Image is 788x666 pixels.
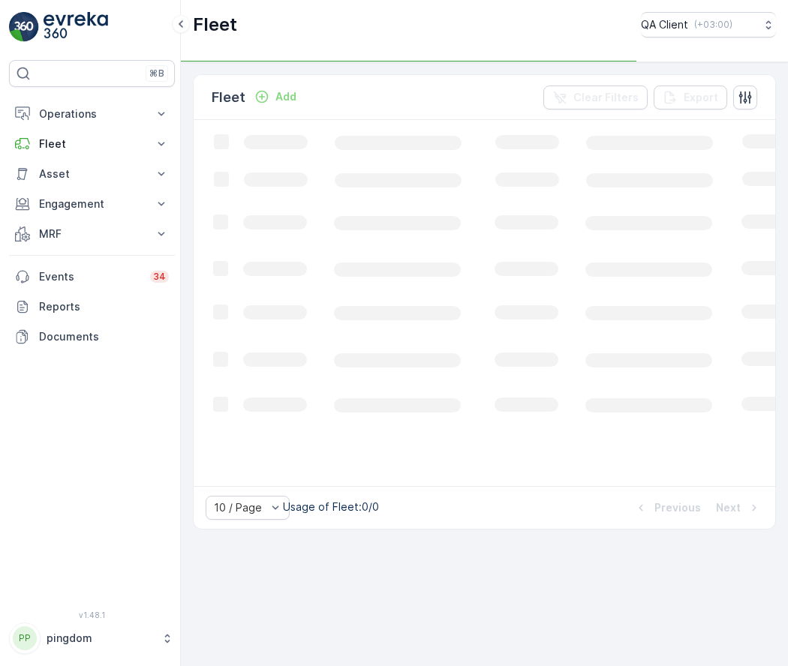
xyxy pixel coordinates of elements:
[9,129,175,159] button: Fleet
[248,88,302,106] button: Add
[275,89,296,104] p: Add
[13,626,37,650] div: PP
[39,106,145,121] p: Operations
[641,12,776,37] button: QA Client(+03:00)
[283,499,379,514] p: Usage of Fleet : 0/0
[714,499,763,517] button: Next
[716,500,741,515] p: Next
[9,610,175,619] span: v 1.48.1
[9,292,175,322] a: Reports
[39,196,145,211] p: Engagement
[654,500,701,515] p: Previous
[632,499,702,517] button: Previous
[39,329,169,344] p: Documents
[193,13,237,37] p: Fleet
[39,269,141,284] p: Events
[654,85,727,109] button: Export
[47,631,154,646] p: pingdom
[9,12,39,42] img: logo
[153,271,166,283] p: 34
[212,87,245,108] p: Fleet
[39,166,145,181] p: Asset
[573,90,639,105] p: Clear Filters
[9,99,175,129] button: Operations
[44,12,108,42] img: logo_light-DOdMpM7g.png
[9,159,175,189] button: Asset
[694,19,732,31] p: ( +03:00 )
[543,85,648,109] button: Clear Filters
[684,90,718,105] p: Export
[39,226,145,241] p: MRF
[9,189,175,219] button: Engagement
[641,17,688,32] p: QA Client
[39,136,145,151] p: Fleet
[9,322,175,352] a: Documents
[39,299,169,314] p: Reports
[9,262,175,292] a: Events34
[9,622,175,654] button: PPpingdom
[9,219,175,249] button: MRF
[149,67,164,79] p: ⌘B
